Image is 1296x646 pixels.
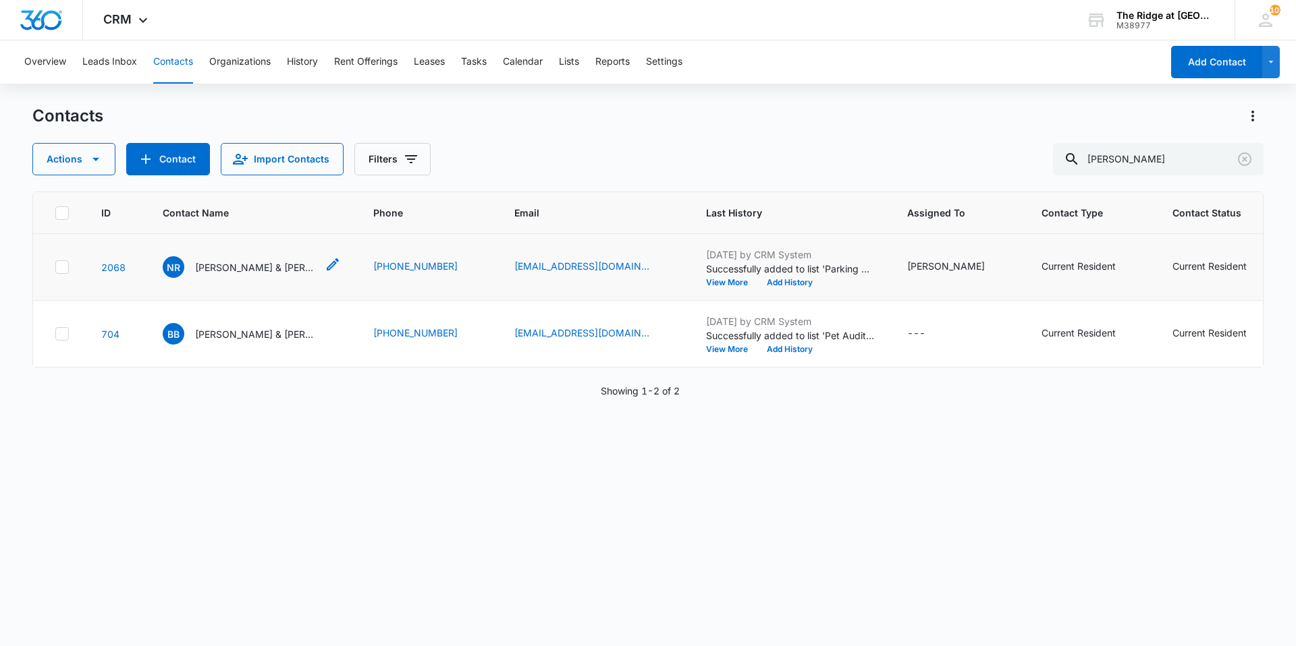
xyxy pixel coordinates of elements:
[163,206,321,220] span: Contact Name
[334,40,398,84] button: Rent Offerings
[1172,206,1251,220] span: Contact Status
[1116,10,1215,21] div: account name
[209,40,271,84] button: Organizations
[153,40,193,84] button: Contacts
[32,143,115,175] button: Actions
[601,384,680,398] p: Showing 1-2 of 2
[757,278,822,287] button: Add History
[595,40,630,84] button: Reports
[706,278,757,287] button: View More
[287,40,318,84] button: History
[706,328,875,343] p: Successfully added to list 'Pet Audit [DATE]'.
[1270,5,1280,16] div: notifications count
[1242,105,1264,127] button: Actions
[706,262,875,276] p: Successfully added to list 'Parking Permits'.
[514,326,649,340] a: [EMAIL_ADDRESS][DOMAIN_NAME]
[514,259,649,273] a: [EMAIL_ADDRESS][DOMAIN_NAME]
[163,256,341,278] div: Contact Name - Neliah Rodriguez & Ryan Mowry - Select to Edit Field
[1172,259,1247,273] div: Current Resident
[163,256,184,278] span: NR
[103,12,132,26] span: CRM
[503,40,543,84] button: Calendar
[461,40,487,84] button: Tasks
[373,259,458,273] a: [PHONE_NUMBER]
[907,259,1009,275] div: Assigned To - Davian Urrutia - Select to Edit Field
[1116,21,1215,30] div: account id
[1172,326,1271,342] div: Contact Status - Current Resident - Select to Edit Field
[907,326,950,342] div: Assigned To - - Select to Edit Field
[373,206,462,220] span: Phone
[706,345,757,353] button: View More
[1171,46,1262,78] button: Add Contact
[163,323,184,345] span: BB
[101,206,111,220] span: ID
[1270,5,1280,16] span: 103
[221,143,344,175] button: Import Contacts
[514,326,674,342] div: Email - Brayleebell2@gmail.com - Select to Edit Field
[1172,326,1247,340] div: Current Resident
[1042,259,1140,275] div: Contact Type - Current Resident - Select to Edit Field
[706,247,875,262] p: [DATE] by CRM System
[373,259,482,275] div: Phone - (970) 308-6406 - Select to Edit Field
[514,259,674,275] div: Email - neliahmr@icloud.com - Select to Edit Field
[907,206,990,220] span: Assigned To
[1042,259,1116,273] div: Current Resident
[1234,148,1255,170] button: Clear
[24,40,66,84] button: Overview
[82,40,137,84] button: Leads Inbox
[1042,206,1120,220] span: Contact Type
[907,259,985,273] div: [PERSON_NAME]
[514,206,654,220] span: Email
[414,40,445,84] button: Leases
[907,326,925,342] div: ---
[354,143,431,175] button: Filters
[1042,326,1140,342] div: Contact Type - Current Resident - Select to Edit Field
[706,314,875,328] p: [DATE] by CRM System
[195,260,317,274] p: [PERSON_NAME] & [PERSON_NAME]
[1042,326,1116,340] div: Current Resident
[163,323,341,345] div: Contact Name - Braylee Bell & Maci Mowry - Select to Edit Field
[195,327,317,341] p: [PERSON_NAME] & [PERSON_NAME]
[101,262,126,273] a: Navigate to contact details page for Neliah Rodriguez & Ryan Mowry
[706,206,855,220] span: Last History
[646,40,682,84] button: Settings
[757,345,822,353] button: Add History
[1053,143,1264,175] input: Search Contacts
[126,143,210,175] button: Add Contact
[32,106,103,126] h1: Contacts
[373,326,458,340] a: [PHONE_NUMBER]
[373,326,482,342] div: Phone - (870) 416-2223 - Select to Edit Field
[101,328,119,340] a: Navigate to contact details page for Braylee Bell & Maci Mowry
[559,40,579,84] button: Lists
[1172,259,1271,275] div: Contact Status - Current Resident - Select to Edit Field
